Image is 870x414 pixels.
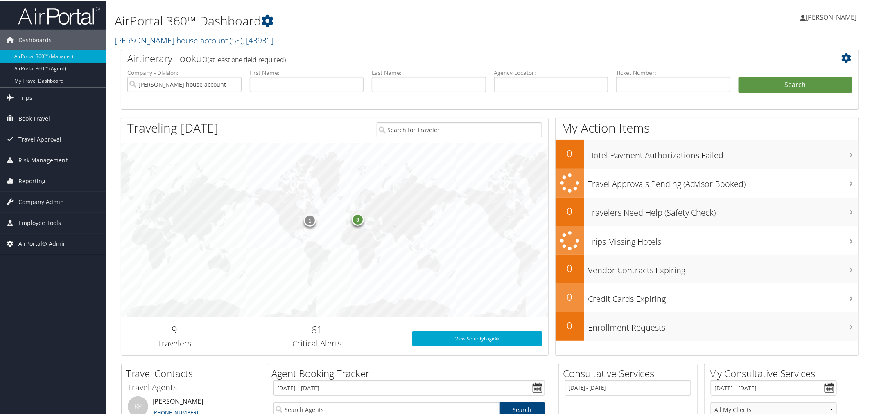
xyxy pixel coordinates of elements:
[128,381,254,392] h3: Travel Agents
[588,231,859,247] h3: Trips Missing Hotels
[556,261,584,274] h2: 0
[352,212,364,225] div: 8
[588,260,859,275] h3: Vendor Contracts Expiring
[208,54,286,63] span: (at least one field required)
[556,146,584,160] h2: 0
[230,34,242,45] span: ( 5S )
[127,337,222,349] h3: Travelers
[556,119,859,136] h1: My Action Items
[556,254,859,283] a: 0Vendor Contracts Expiring
[556,203,584,217] h2: 0
[271,366,551,380] h2: Agent Booking Tracker
[18,149,68,170] span: Risk Management
[18,212,61,232] span: Employee Tools
[709,366,843,380] h2: My Consultative Services
[234,337,400,349] h3: Critical Alerts
[18,233,67,253] span: AirPortal® Admin
[127,322,222,336] h2: 9
[556,139,859,168] a: 0Hotel Payment Authorizations Failed
[18,108,50,128] span: Book Travel
[234,322,400,336] h2: 61
[556,289,584,303] h2: 0
[556,318,584,332] h2: 0
[115,34,273,45] a: [PERSON_NAME] house account
[556,168,859,197] a: Travel Approvals Pending (Advisor Booked)
[127,68,242,76] label: Company - Division:
[616,68,730,76] label: Ticket Number:
[588,173,859,189] h3: Travel Approvals Pending (Advisor Booked)
[115,11,615,29] h1: AirPortal 360™ Dashboard
[806,12,857,21] span: [PERSON_NAME]
[588,288,859,304] h3: Credit Cards Expiring
[18,191,64,211] span: Company Admin
[18,87,32,107] span: Trips
[494,68,608,76] label: Agency Locator:
[18,5,100,25] img: airportal-logo.png
[126,366,260,380] h2: Travel Contacts
[556,311,859,340] a: 0Enrollment Requests
[18,29,52,49] span: Dashboards
[556,197,859,225] a: 0Travelers Need Help (Safety Check)
[18,170,45,191] span: Reporting
[250,68,364,76] label: First Name:
[304,214,316,226] div: 1
[412,331,542,345] a: View SecurityLogic®
[588,145,859,160] h3: Hotel Payment Authorizations Failed
[563,366,697,380] h2: Consultative Services
[588,202,859,218] h3: Travelers Need Help (Safety Check)
[377,122,542,137] input: Search for Traveler
[18,128,61,149] span: Travel Approval
[372,68,486,76] label: Last Name:
[800,4,865,29] a: [PERSON_NAME]
[127,51,791,65] h2: Airtinerary Lookup
[127,119,218,136] h1: Traveling [DATE]
[588,317,859,333] h3: Enrollment Requests
[556,283,859,311] a: 0Credit Cards Expiring
[556,225,859,254] a: Trips Missing Hotels
[242,34,273,45] span: , [ 43931 ]
[739,76,853,92] button: Search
